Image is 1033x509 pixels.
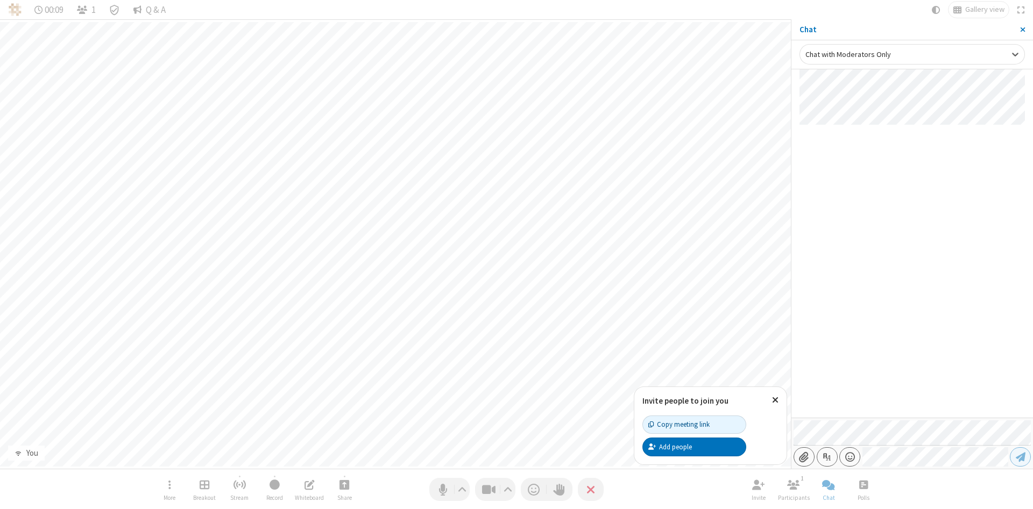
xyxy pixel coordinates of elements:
button: Open shared whiteboard [293,474,326,505]
span: Q & A [146,5,166,15]
div: You [22,447,42,460]
button: Audio settings [455,478,470,501]
button: Mute (Alt+A) [429,478,470,501]
button: Open participant list [72,2,100,18]
button: Open poll [847,474,880,505]
button: End or leave meeting [578,478,604,501]
button: Open participant list [777,474,810,505]
button: Close popover [764,387,787,413]
button: Open menu [153,474,186,505]
span: Breakout [193,494,216,501]
button: Close chat [812,474,845,505]
button: Start sharing [328,474,360,505]
button: Send message [1010,447,1031,467]
span: Participants [778,494,810,501]
button: Stop video (Alt+V) [475,478,515,501]
div: 1 [798,474,807,483]
span: Chat with Moderators Only [805,49,891,59]
button: Fullscreen [1013,2,1029,18]
button: Open menu [839,447,860,467]
button: Copy meeting link [642,415,746,434]
div: Copy meeting link [648,419,710,429]
span: More [164,494,175,501]
span: Chat [823,494,835,501]
button: Start recording [258,474,291,505]
button: Change layout [949,2,1009,18]
button: Manage Breakout Rooms [188,474,221,505]
button: Show formatting [817,447,838,467]
button: Q & A [129,2,170,18]
span: Polls [858,494,869,501]
span: 00:09 [45,5,63,15]
button: Close sidebar [1012,19,1033,40]
span: Share [337,494,352,501]
label: Invite people to join you [642,396,728,406]
p: Chat [799,24,1012,36]
span: Record [266,494,283,501]
span: Gallery view [965,5,1004,14]
span: 1 [91,5,96,15]
button: Invite participants (Alt+I) [742,474,775,505]
span: Whiteboard [295,494,324,501]
div: Timer [30,2,68,18]
button: Send a reaction [521,478,547,501]
div: Meeting details Encryption enabled [104,2,125,18]
button: Using system theme [928,2,945,18]
button: Add people [642,438,746,456]
span: Invite [752,494,766,501]
button: Video setting [501,478,515,501]
img: QA Selenium DO NOT DELETE OR CHANGE [9,3,22,16]
button: Start streaming [223,474,256,505]
button: Raise hand [547,478,572,501]
span: Stream [230,494,249,501]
